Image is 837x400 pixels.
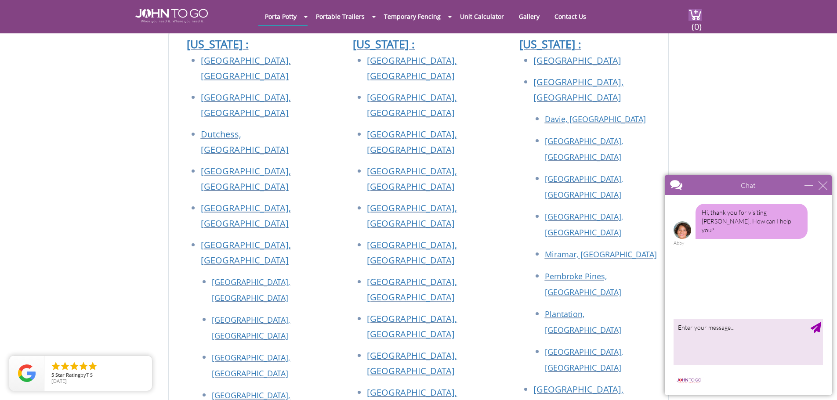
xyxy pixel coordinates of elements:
[367,91,457,119] a: [GEOGRAPHIC_DATA], [GEOGRAPHIC_DATA]
[201,91,291,119] a: [GEOGRAPHIC_DATA], [GEOGRAPHIC_DATA]
[545,249,657,259] a: Miramar, [GEOGRAPHIC_DATA]
[69,361,80,371] li: 
[60,361,70,371] li: 
[545,173,623,200] a: [GEOGRAPHIC_DATA], [GEOGRAPHIC_DATA]
[201,128,289,155] a: Dutchess, [GEOGRAPHIC_DATA]
[545,136,623,162] a: [GEOGRAPHIC_DATA], [GEOGRAPHIC_DATA]
[691,14,702,32] span: (0)
[512,8,546,25] a: Gallery
[367,313,457,340] a: [GEOGRAPHIC_DATA], [GEOGRAPHIC_DATA]
[545,309,621,335] a: Plantation, [GEOGRAPHIC_DATA]
[187,36,249,51] a: [US_STATE] :
[55,371,80,378] span: Star Rating
[367,239,457,266] a: [GEOGRAPHIC_DATA], [GEOGRAPHIC_DATA]
[545,114,646,124] a: Davie, [GEOGRAPHIC_DATA]
[51,378,67,384] span: [DATE]
[519,36,581,51] a: [US_STATE] :
[212,314,290,341] a: [GEOGRAPHIC_DATA], [GEOGRAPHIC_DATA]
[533,54,621,66] a: [GEOGRAPHIC_DATA]
[377,8,447,25] a: Temporary Fencing
[353,36,415,51] a: [US_STATE] :
[367,54,457,82] a: [GEOGRAPHIC_DATA], [GEOGRAPHIC_DATA]
[548,8,593,25] a: Contact Us
[309,8,371,25] a: Portable Trailers
[367,202,457,229] a: [GEOGRAPHIC_DATA], [GEOGRAPHIC_DATA]
[453,8,511,25] a: Unit Calculator
[367,128,457,155] a: [GEOGRAPHIC_DATA], [GEOGRAPHIC_DATA]
[51,372,145,378] span: by
[212,352,290,378] a: [GEOGRAPHIC_DATA], [GEOGRAPHIC_DATA]
[533,76,623,103] a: [GEOGRAPHIC_DATA], [GEOGRAPHIC_DATA]
[201,202,291,229] a: [GEOGRAPHIC_DATA], [GEOGRAPHIC_DATA]
[367,276,457,303] a: [GEOGRAPHIC_DATA], [GEOGRAPHIC_DATA]
[51,371,54,378] span: 5
[135,9,208,23] img: JOHN to go
[545,211,623,238] a: [GEOGRAPHIC_DATA], [GEOGRAPHIC_DATA]
[659,170,837,400] iframe: Live Chat Box
[212,277,290,303] a: [GEOGRAPHIC_DATA], [GEOGRAPHIC_DATA]
[201,54,291,82] a: [GEOGRAPHIC_DATA], [GEOGRAPHIC_DATA]
[545,346,623,373] a: [GEOGRAPHIC_DATA], [GEOGRAPHIC_DATA]
[545,271,621,297] a: Pembroke Pines, [GEOGRAPHIC_DATA]
[51,361,61,371] li: 
[78,361,89,371] li: 
[367,350,457,377] a: [GEOGRAPHIC_DATA], [GEOGRAPHIC_DATA]
[18,364,36,382] img: Review Rating
[201,165,291,192] a: [GEOGRAPHIC_DATA], [GEOGRAPHIC_DATA]
[367,165,457,192] a: [GEOGRAPHIC_DATA], [GEOGRAPHIC_DATA]
[86,371,93,378] span: T S
[87,361,98,371] li: 
[258,8,303,25] a: Porta Potty
[688,9,702,21] img: cart a
[201,239,291,266] a: [GEOGRAPHIC_DATA], [GEOGRAPHIC_DATA]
